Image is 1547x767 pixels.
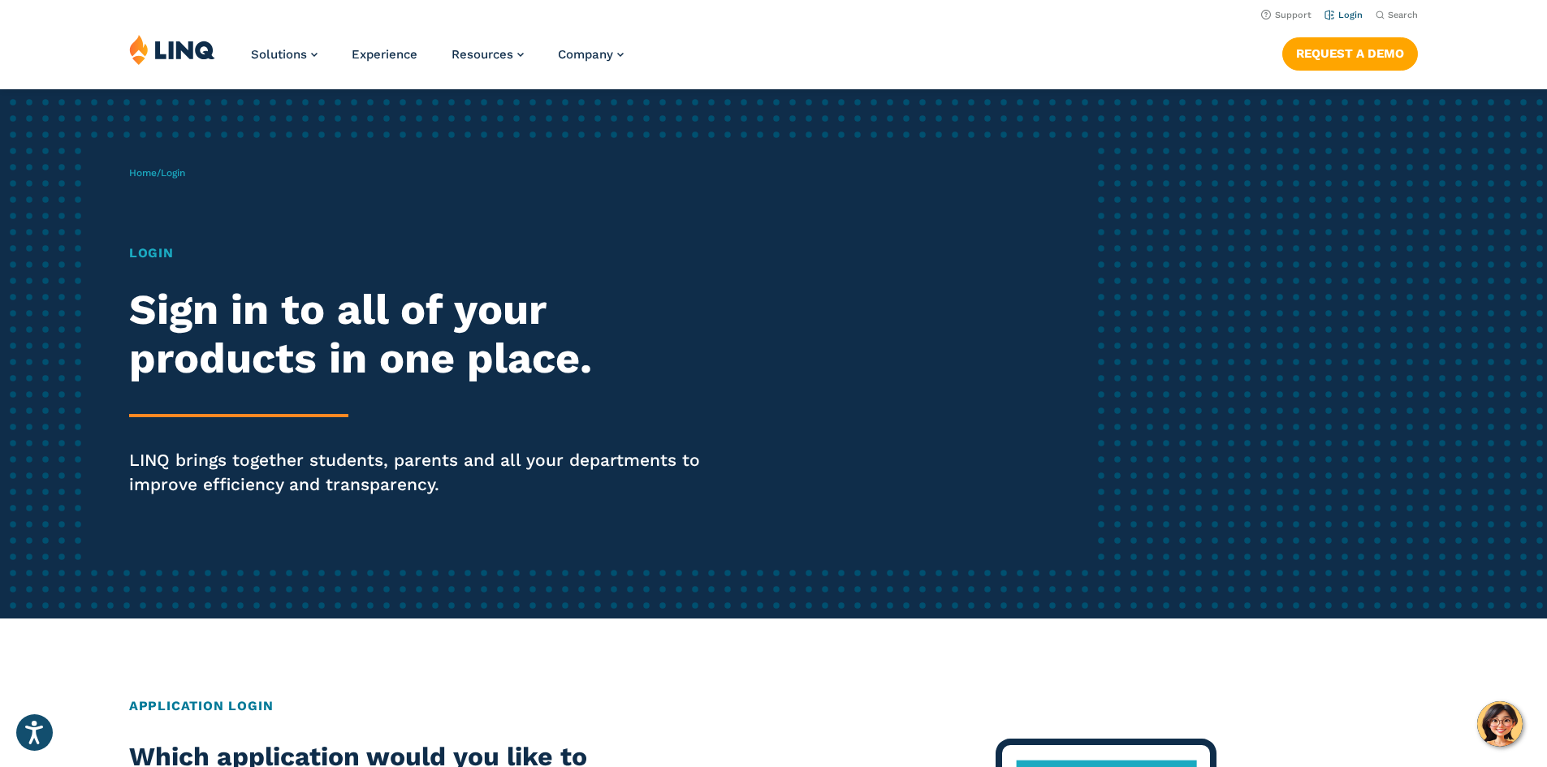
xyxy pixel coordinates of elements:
[129,286,725,383] h2: Sign in to all of your products in one place.
[1376,9,1418,21] button: Open Search Bar
[129,167,157,179] a: Home
[251,47,307,62] span: Solutions
[251,34,624,88] nav: Primary Navigation
[1282,37,1418,70] a: Request a Demo
[1388,10,1418,20] span: Search
[1282,34,1418,70] nav: Button Navigation
[129,243,725,263] h1: Login
[558,47,613,62] span: Company
[452,47,524,62] a: Resources
[129,167,185,179] span: /
[129,696,1418,716] h2: Application Login
[452,47,513,62] span: Resources
[1261,10,1311,20] a: Support
[251,47,318,62] a: Solutions
[1324,10,1363,20] a: Login
[1477,701,1523,747] button: Hello, have a question? Let’s chat.
[129,448,725,497] p: LINQ brings together students, parents and all your departments to improve efficiency and transpa...
[352,47,417,62] a: Experience
[161,167,185,179] span: Login
[558,47,624,62] a: Company
[129,34,215,65] img: LINQ | K‑12 Software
